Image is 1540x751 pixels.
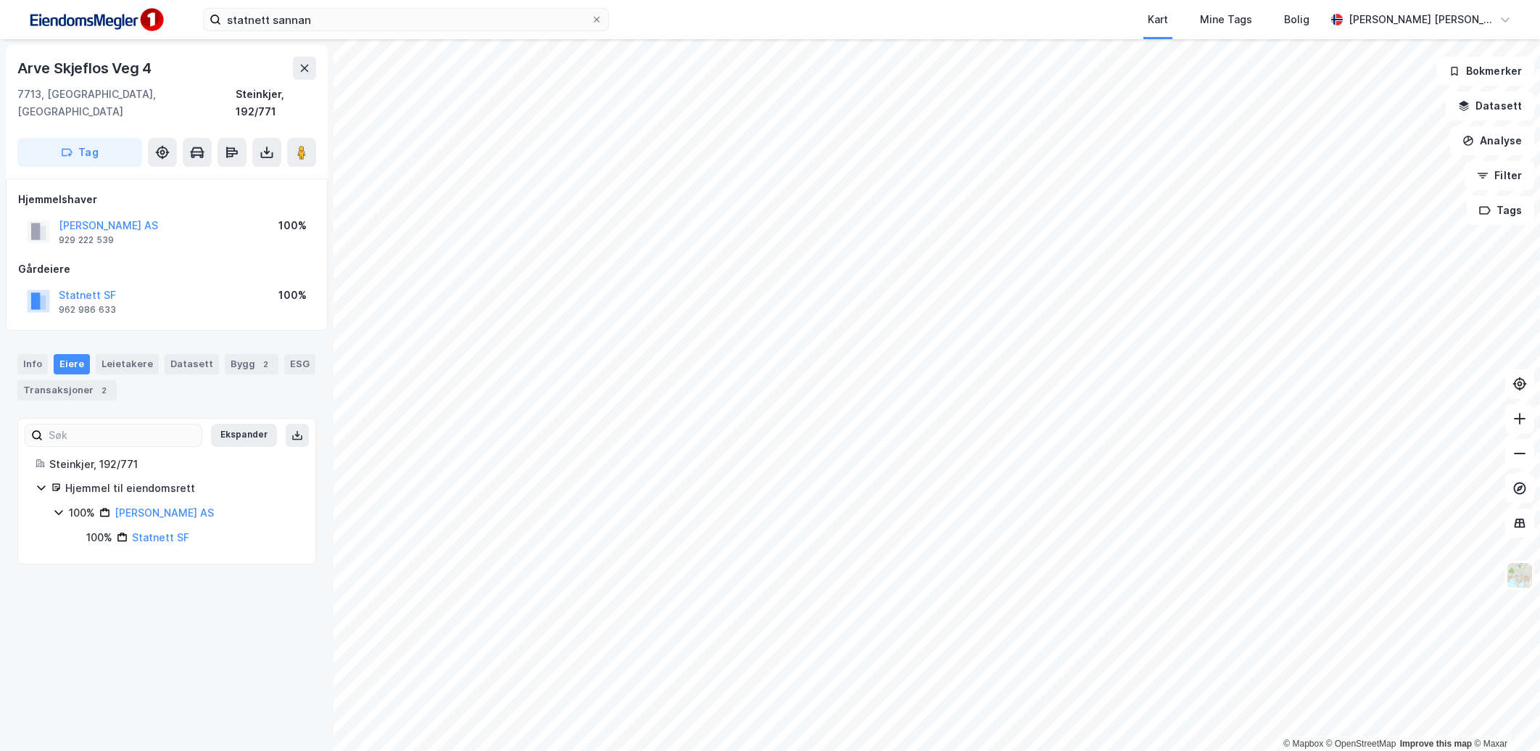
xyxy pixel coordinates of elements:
div: Bygg [225,354,278,374]
a: OpenStreetMap [1326,739,1396,749]
a: Improve this map [1400,739,1472,749]
div: Hjemmelshaver [18,191,315,208]
div: Bolig [1284,11,1309,28]
div: Datasett [165,354,219,374]
button: Bokmerker [1436,57,1534,86]
div: 7713, [GEOGRAPHIC_DATA], [GEOGRAPHIC_DATA] [17,86,236,120]
div: Kart [1148,11,1168,28]
div: 100% [86,529,112,546]
button: Datasett [1446,91,1534,120]
div: Gårdeiere [18,260,315,278]
div: Steinkjer, 192/771 [236,86,316,120]
a: [PERSON_NAME] AS [115,506,214,519]
input: Søk [43,424,202,446]
button: Filter [1465,161,1534,190]
img: F4PB6Px+NJ5v8B7XTbfpPpyloAAAAASUVORK5CYII= [23,4,168,36]
div: 100% [69,504,95,522]
div: 100% [278,217,307,234]
div: Info [17,354,48,374]
a: Statnett SF [132,531,189,543]
div: Hjemmel til eiendomsrett [65,480,298,497]
iframe: Chat Widget [1467,681,1540,751]
div: 100% [278,287,307,304]
button: Ekspander [211,424,277,447]
div: 2 [258,357,273,372]
button: Analyse [1450,126,1534,155]
div: Eiere [54,354,90,374]
div: Mine Tags [1200,11,1252,28]
div: 962 986 633 [59,304,116,316]
div: Kontrollprogram for chat [1467,681,1540,751]
div: 929 222 539 [59,234,114,246]
a: Mapbox [1283,739,1323,749]
button: Tag [17,138,142,167]
div: [PERSON_NAME] [PERSON_NAME] [1349,11,1494,28]
div: ESG [284,354,315,374]
img: Z [1506,562,1533,589]
div: Arve Skjeflos Veg 4 [17,57,154,80]
div: Leietakere [96,354,159,374]
input: Søk på adresse, matrikkel, gårdeiere, leietakere eller personer [221,9,591,30]
button: Tags [1467,196,1534,225]
div: 2 [96,383,111,398]
div: Transaksjoner [17,380,117,401]
div: Steinkjer, 192/771 [49,456,298,473]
